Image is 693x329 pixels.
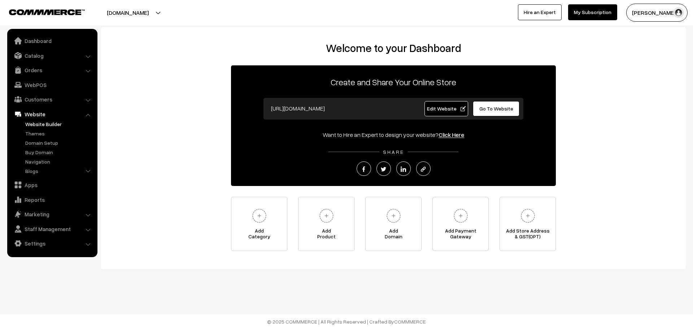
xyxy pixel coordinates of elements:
div: Want to Hire an Expert to design your website? [231,130,556,139]
a: Edit Website [424,101,468,116]
a: Add PaymentGateway [432,197,489,251]
img: plus.svg [317,206,336,226]
a: WebPOS [9,78,95,91]
button: [PERSON_NAME] [626,4,688,22]
span: Add Product [298,228,354,242]
span: Edit Website [427,105,466,112]
a: Orders [9,64,95,77]
a: Hire an Expert [518,4,562,20]
a: AddDomain [365,197,422,251]
span: Go To Website [479,105,513,112]
img: plus.svg [249,206,269,226]
span: Add Domain [366,228,421,242]
img: user [673,7,684,18]
a: Click Here [439,131,464,138]
a: Staff Management [9,222,95,235]
span: SHARE [379,149,408,155]
img: plus.svg [451,206,471,226]
span: Add Payment Gateway [433,228,488,242]
img: plus.svg [384,206,404,226]
a: Customers [9,93,95,106]
span: Add Category [231,228,287,242]
a: Add Store Address& GST(OPT) [500,197,556,251]
a: Marketing [9,208,95,221]
a: Themes [23,130,95,137]
a: Navigation [23,158,95,165]
p: Create and Share Your Online Store [231,75,556,88]
a: COMMMERCE [9,7,72,16]
a: My Subscription [568,4,617,20]
button: [DOMAIN_NAME] [82,4,174,22]
a: Domain Setup [23,139,95,147]
a: Website Builder [23,120,95,128]
a: Catalog [9,49,95,62]
h2: Welcome to your Dashboard [108,42,679,55]
img: plus.svg [518,206,538,226]
a: COMMMERCE [394,319,426,325]
a: Go To Website [473,101,519,116]
a: Dashboard [9,34,95,47]
a: Settings [9,237,95,250]
a: Apps [9,178,95,191]
span: Add Store Address & GST(OPT) [500,228,555,242]
a: Website [9,108,95,121]
a: Blogs [23,167,95,175]
a: AddCategory [231,197,287,251]
a: Buy Domain [23,148,95,156]
img: COMMMERCE [9,9,85,15]
a: AddProduct [298,197,354,251]
a: Reports [9,193,95,206]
